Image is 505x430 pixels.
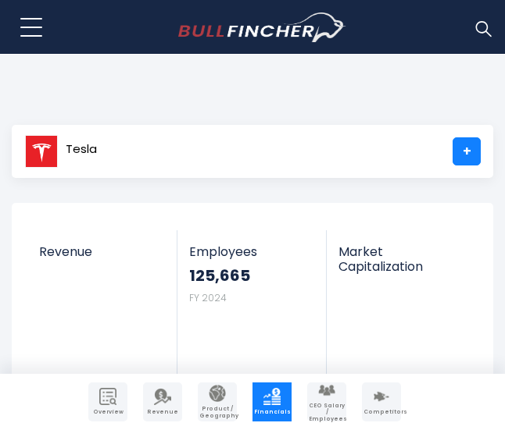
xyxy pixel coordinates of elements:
[25,135,58,168] img: TSLA logo
[143,382,182,421] a: Company Revenue
[198,382,237,421] a: Company Product/Geography
[364,409,399,415] span: Competitors
[39,244,166,259] span: Revenue
[88,382,127,421] a: Company Overview
[178,12,346,42] a: Go to homepage
[145,409,181,415] span: Revenue
[309,403,345,422] span: CEO Salary / Employees
[177,230,326,378] a: Employees 125,665 FY 2024
[252,382,292,421] a: Company Financials
[327,230,476,293] a: Market Capitalization
[90,409,126,415] span: Overview
[307,382,346,421] a: Company Employees
[453,137,481,165] a: +
[199,406,235,419] span: Product / Geography
[189,244,314,259] span: Employees
[178,12,346,42] img: bullfincher logo
[189,265,314,286] strong: 125,665
[24,137,98,165] a: Tesla
[338,244,464,274] span: Market Capitalization
[254,409,290,415] span: Financials
[189,291,227,304] small: FY 2024
[362,382,401,421] a: Company Competitors
[66,143,97,156] span: Tesla
[27,230,177,278] a: Revenue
